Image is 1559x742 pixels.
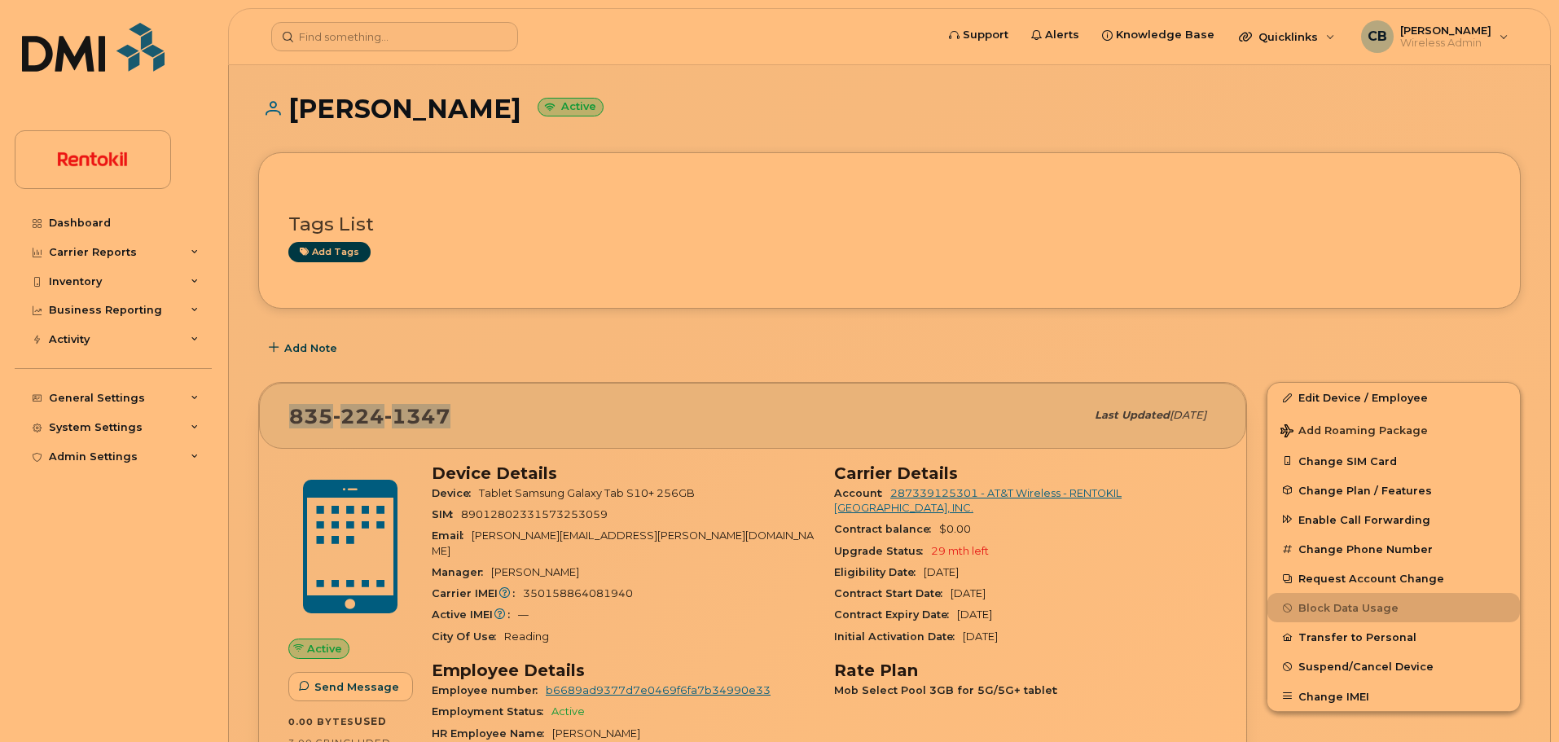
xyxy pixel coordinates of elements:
[538,98,604,116] small: Active
[834,566,924,578] span: Eligibility Date
[1267,682,1520,711] button: Change IMEI
[924,566,959,578] span: [DATE]
[957,608,992,621] span: [DATE]
[1298,484,1432,496] span: Change Plan / Features
[384,404,450,428] span: 1347
[432,587,523,599] span: Carrier IMEI
[432,529,472,542] span: Email
[1298,513,1430,525] span: Enable Call Forwarding
[518,608,529,621] span: —
[1267,534,1520,564] button: Change Phone Number
[931,545,989,557] span: 29 mth left
[834,630,963,643] span: Initial Activation Date
[432,630,504,643] span: City Of Use
[432,463,815,483] h3: Device Details
[834,661,1217,680] h3: Rate Plan
[834,608,957,621] span: Contract Expiry Date
[1267,476,1520,505] button: Change Plan / Features
[551,705,585,718] span: Active
[258,333,351,362] button: Add Note
[834,463,1217,483] h3: Carrier Details
[546,684,771,696] a: b6689ad9377d7e0469f6fa7b34990e33
[461,508,608,520] span: 89012802331573253059
[834,487,1122,514] a: 287339125301 - AT&T Wireless - RENTOKIL [GEOGRAPHIC_DATA], INC.
[333,404,384,428] span: 224
[939,523,971,535] span: $0.00
[834,587,951,599] span: Contract Start Date
[1267,383,1520,412] a: Edit Device / Employee
[491,566,579,578] span: [PERSON_NAME]
[1267,622,1520,652] button: Transfer to Personal
[354,715,387,727] span: used
[504,630,549,643] span: Reading
[288,214,1491,235] h3: Tags List
[951,587,986,599] span: [DATE]
[432,661,815,680] h3: Employee Details
[307,641,342,656] span: Active
[1267,652,1520,681] button: Suspend/Cancel Device
[834,523,939,535] span: Contract balance
[1267,564,1520,593] button: Request Account Change
[288,242,371,262] a: Add tags
[963,630,998,643] span: [DATE]
[1267,593,1520,622] button: Block Data Usage
[432,487,479,499] span: Device
[288,716,354,727] span: 0.00 Bytes
[314,679,399,695] span: Send Message
[432,608,518,621] span: Active IMEI
[432,684,546,696] span: Employee number
[258,94,1521,123] h1: [PERSON_NAME]
[432,566,491,578] span: Manager
[1267,413,1520,446] button: Add Roaming Package
[834,545,931,557] span: Upgrade Status
[432,508,461,520] span: SIM
[1267,505,1520,534] button: Enable Call Forwarding
[834,487,890,499] span: Account
[289,404,450,428] span: 835
[1267,446,1520,476] button: Change SIM Card
[1488,671,1547,730] iframe: Messenger Launcher
[432,705,551,718] span: Employment Status
[552,727,640,740] span: [PERSON_NAME]
[479,487,695,499] span: Tablet Samsung Galaxy Tab S10+ 256GB
[1095,409,1170,421] span: Last updated
[284,340,337,356] span: Add Note
[1280,424,1428,440] span: Add Roaming Package
[432,529,814,556] span: [PERSON_NAME][EMAIL_ADDRESS][PERSON_NAME][DOMAIN_NAME]
[1170,409,1206,421] span: [DATE]
[834,684,1065,696] span: Mob Select Pool 3GB for 5G/5G+ tablet
[523,587,633,599] span: 350158864081940
[1298,661,1434,673] span: Suspend/Cancel Device
[288,672,413,701] button: Send Message
[432,727,552,740] span: HR Employee Name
